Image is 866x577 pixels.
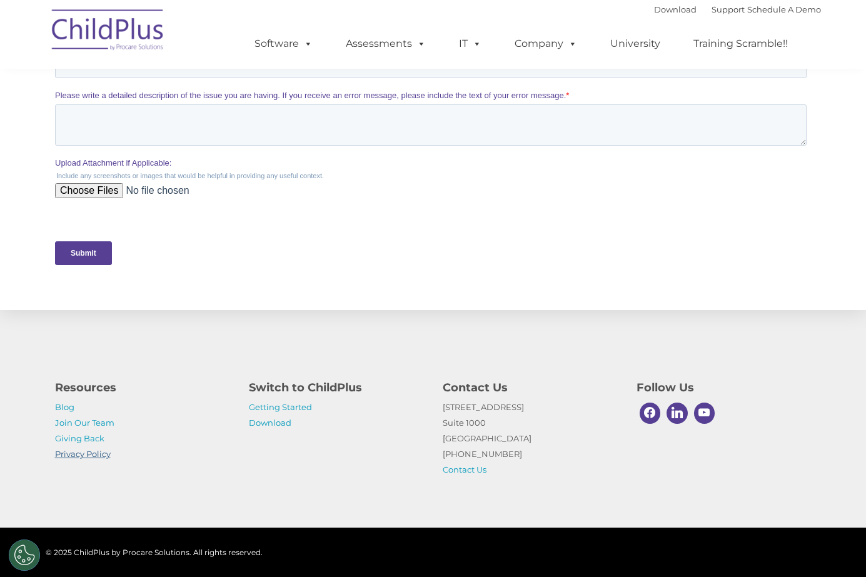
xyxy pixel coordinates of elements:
[443,379,618,396] h4: Contact Us
[55,449,111,459] a: Privacy Policy
[443,399,618,478] p: [STREET_ADDRESS] Suite 1000 [GEOGRAPHIC_DATA] [PHONE_NUMBER]
[637,399,664,427] a: Facebook
[249,418,291,428] a: Download
[9,539,40,571] button: Cookies Settings
[663,399,691,427] a: Linkedin
[691,399,718,427] a: Youtube
[378,73,416,82] span: Last name
[378,124,431,133] span: Phone number
[443,464,486,474] a: Contact Us
[249,379,424,396] h4: Switch to ChildPlus
[637,379,812,396] h4: Follow Us
[446,31,494,56] a: IT
[55,379,230,396] h4: Resources
[747,4,821,14] a: Schedule A Demo
[681,31,800,56] a: Training Scramble!!
[249,402,312,412] a: Getting Started
[712,4,745,14] a: Support
[46,1,171,63] img: ChildPlus by Procare Solutions
[242,31,325,56] a: Software
[502,31,590,56] a: Company
[654,4,821,14] font: |
[333,31,438,56] a: Assessments
[55,433,104,443] a: Giving Back
[55,418,114,428] a: Join Our Team
[654,4,697,14] a: Download
[55,402,74,412] a: Blog
[598,31,673,56] a: University
[46,548,263,557] span: © 2025 ChildPlus by Procare Solutions. All rights reserved.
